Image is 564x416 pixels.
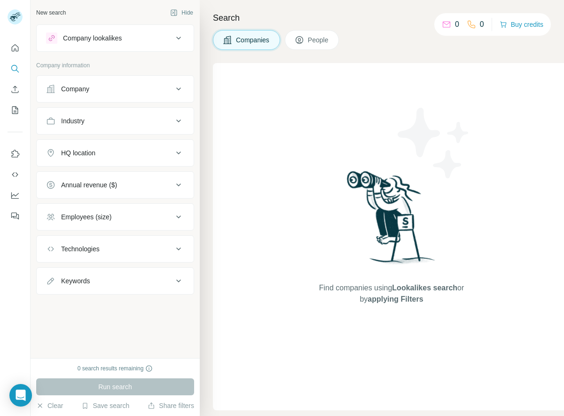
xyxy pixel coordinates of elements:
[500,18,543,31] button: Buy credits
[61,116,85,126] div: Industry
[8,166,23,183] button: Use Surfe API
[61,244,100,254] div: Technologies
[63,33,122,43] div: Company lookalikes
[37,27,194,49] button: Company lookalikes
[8,187,23,204] button: Dashboard
[8,102,23,119] button: My lists
[37,270,194,292] button: Keywords
[61,276,90,286] div: Keywords
[36,61,194,70] p: Company information
[368,295,423,303] span: applying Filters
[480,19,484,30] p: 0
[37,238,194,260] button: Technologies
[392,101,476,185] img: Surfe Illustration - Stars
[236,35,270,45] span: Companies
[343,168,440,273] img: Surfe Illustration - Woman searching with binoculars
[36,8,66,17] div: New search
[37,78,194,100] button: Company
[8,40,23,56] button: Quick start
[8,145,23,162] button: Use Surfe on LinkedIn
[37,206,194,228] button: Employees (size)
[455,19,459,30] p: 0
[37,142,194,164] button: HQ location
[61,148,95,158] div: HQ location
[8,60,23,77] button: Search
[308,35,329,45] span: People
[61,212,111,222] div: Employees (size)
[8,208,23,224] button: Feedback
[61,84,89,94] div: Company
[392,284,457,292] span: Lookalikes search
[9,384,32,407] div: Open Intercom Messenger
[36,401,63,410] button: Clear
[316,282,467,305] span: Find companies using or by
[78,364,153,373] div: 0 search results remaining
[37,110,194,132] button: Industry
[164,6,200,20] button: Hide
[148,401,194,410] button: Share filters
[8,81,23,98] button: Enrich CSV
[37,174,194,196] button: Annual revenue ($)
[213,11,553,24] h4: Search
[61,180,117,190] div: Annual revenue ($)
[81,401,129,410] button: Save search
